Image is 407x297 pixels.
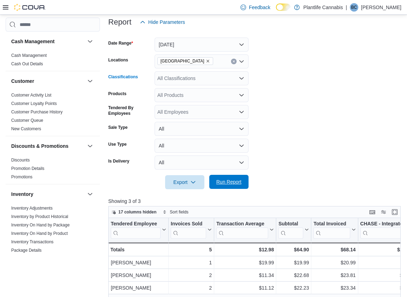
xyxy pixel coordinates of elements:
[171,284,212,292] div: 2
[11,157,30,163] span: Discounts
[11,53,47,58] a: Cash Management
[11,109,63,115] span: Customer Purchase History
[391,208,399,216] button: Enter fullscreen
[313,271,355,279] div: $23.81
[11,191,84,198] button: Inventory
[11,143,84,150] button: Discounts & Promotions
[278,221,309,239] button: Subtotal
[351,3,357,12] span: BC
[313,284,355,292] div: $23.34
[171,271,212,279] div: 2
[278,221,303,239] div: Subtotal
[86,77,94,85] button: Customer
[239,59,244,64] button: Open list of options
[361,3,401,12] p: [PERSON_NAME]
[137,15,188,29] button: Hide Parameters
[108,141,127,147] label: Use Type
[169,175,200,189] span: Export
[11,248,42,253] a: Package Details
[313,258,355,267] div: $20.99
[216,221,268,239] div: Transaction Average
[216,245,274,254] div: $12.98
[165,175,204,189] button: Export
[278,258,309,267] div: $19.99
[11,38,84,45] button: Cash Management
[313,221,350,227] div: Total Invoiced
[111,221,161,227] div: Tendered Employee
[157,57,213,65] span: Spruce Grove
[11,78,34,85] h3: Customer
[216,178,242,185] span: Run Report
[118,209,157,215] span: 17 columns hidden
[216,284,274,292] div: $11.12
[86,142,94,150] button: Discounts & Promotions
[108,198,404,205] p: Showing 3 of 3
[11,214,68,219] a: Inventory by Product Historical
[278,271,309,279] div: $22.68
[11,158,30,163] a: Discounts
[11,174,33,179] a: Promotions
[108,74,138,80] label: Classifications
[239,75,244,81] button: Open list of options
[209,175,249,189] button: Run Report
[171,258,212,267] div: 1
[216,221,274,239] button: Transaction Average
[11,110,63,114] a: Customer Purchase History
[161,58,204,65] span: [GEOGRAPHIC_DATA]
[249,4,270,11] span: Feedback
[216,271,274,279] div: $11.34
[108,40,133,46] label: Date Range
[278,284,309,292] div: $22.23
[11,143,68,150] h3: Discounts & Promotions
[11,92,52,98] span: Customer Activity List
[171,245,212,254] div: 5
[170,209,188,215] span: Sort fields
[86,37,94,46] button: Cash Management
[11,222,70,228] span: Inventory On Hand by Package
[110,245,166,254] div: Totals
[278,221,303,227] div: Subtotal
[303,3,343,12] p: Plantlife Cannabis
[108,18,131,26] h3: Report
[239,109,244,115] button: Open list of options
[346,3,347,12] p: |
[148,19,185,26] span: Hide Parameters
[108,105,152,116] label: Tendered By Employees
[239,92,244,98] button: Open list of options
[111,221,166,239] button: Tendered Employee
[206,59,210,63] button: Remove Spruce Grove from selection in this group
[11,101,57,106] a: Customer Loyalty Points
[276,4,291,11] input: Dark Mode
[171,221,206,239] div: Invoices Sold
[11,38,55,45] h3: Cash Management
[11,126,41,132] span: New Customers
[11,93,52,98] a: Customer Activity List
[108,57,128,63] label: Locations
[11,118,43,123] a: Customer Queue
[11,61,43,66] a: Cash Out Details
[313,221,350,239] div: Total Invoiced
[11,231,68,236] a: Inventory On Hand by Product
[231,59,237,64] button: Clear input
[11,61,43,67] span: Cash Out Details
[108,158,129,164] label: Is Delivery
[6,156,100,184] div: Discounts & Promotions
[155,38,249,52] button: [DATE]
[111,258,166,267] div: [PERSON_NAME]
[171,221,206,227] div: Invoices Sold
[108,91,127,97] label: Products
[155,156,249,170] button: All
[313,221,355,239] button: Total Invoiced
[111,271,166,279] div: [PERSON_NAME]
[11,166,45,171] span: Promotion Details
[86,190,94,198] button: Inventory
[379,208,388,216] button: Display options
[11,206,53,211] a: Inventory Adjustments
[6,91,100,136] div: Customer
[160,208,191,216] button: Sort fields
[11,223,70,227] a: Inventory On Hand by Package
